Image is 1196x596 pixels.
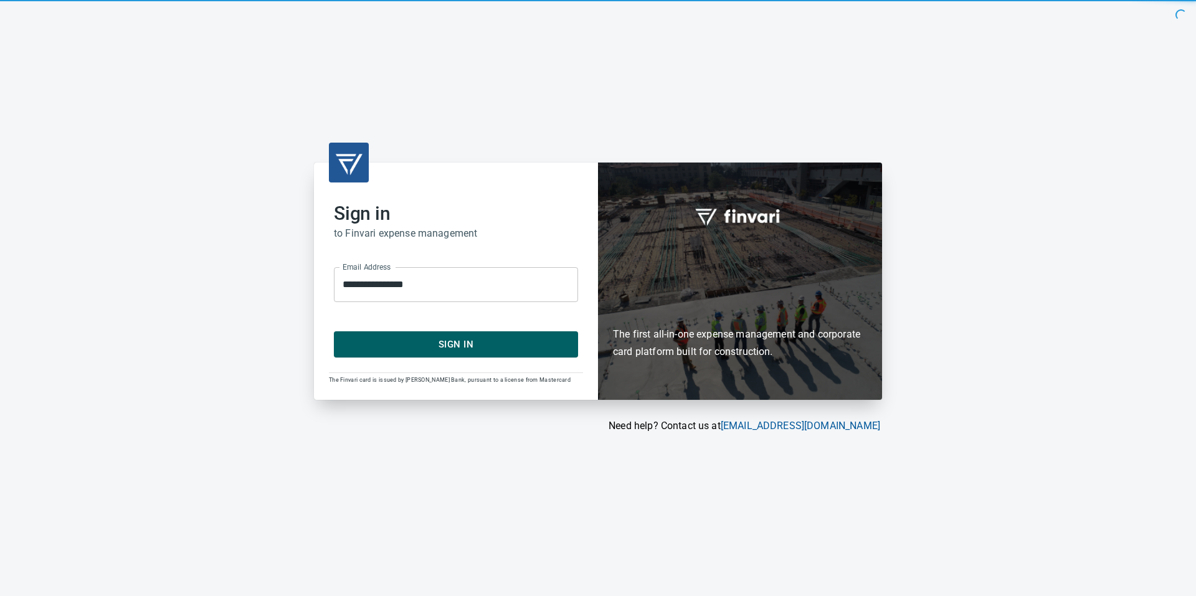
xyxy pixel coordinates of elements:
div: Finvari [598,163,882,400]
h2: Sign in [334,202,578,225]
p: Need help? Contact us at [314,419,880,433]
h6: The first all-in-one expense management and corporate card platform built for construction. [613,254,867,361]
a: [EMAIL_ADDRESS][DOMAIN_NAME] [721,420,880,432]
img: fullword_logo_white.png [693,202,787,230]
span: Sign In [348,336,564,352]
h6: to Finvari expense management [334,225,578,242]
span: The Finvari card is issued by [PERSON_NAME] Bank, pursuant to a license from Mastercard [329,377,571,383]
button: Sign In [334,331,578,357]
img: transparent_logo.png [334,148,364,177]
